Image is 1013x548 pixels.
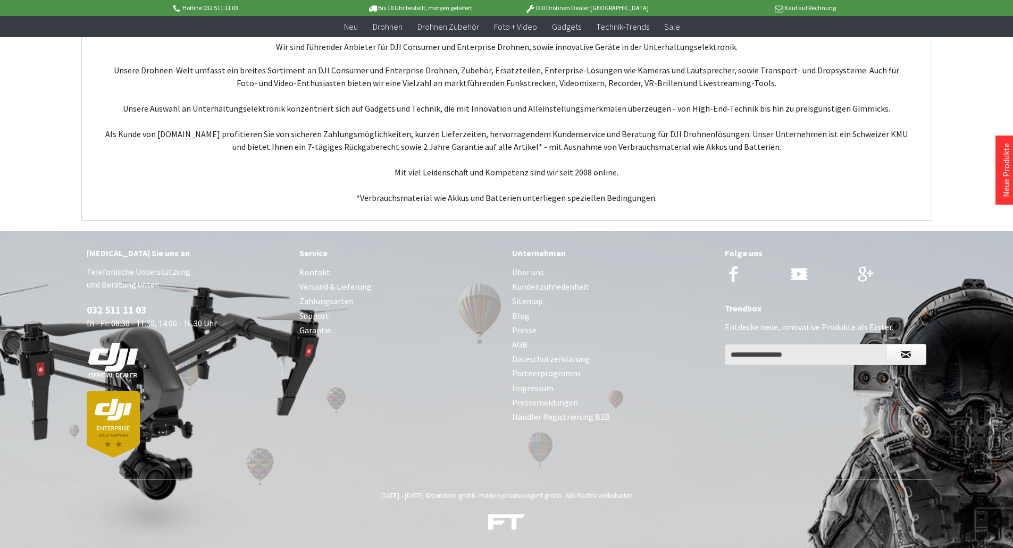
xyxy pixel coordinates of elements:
a: Versand & Lieferung [299,280,501,294]
a: Neu [337,16,365,38]
a: Sale [657,16,688,38]
a: Drohnen Zubehör [410,16,487,38]
span: Neu [344,21,358,32]
a: Garantie [299,323,501,338]
a: trenderia gmbh [431,491,475,500]
img: dji-partner-enterprise_goldLoJgYOWPUIEBO.png [87,391,140,458]
input: Ihre E-Mail Adresse [725,344,886,365]
a: Technik-Trends [589,16,657,38]
span: Gadgets [552,21,581,32]
p: Hotline 032 511 11 03 [172,2,338,14]
span: Drohnen [373,21,403,32]
p: Kauf auf Rechnung [670,2,836,14]
a: Zahlungsarten [299,294,501,308]
a: Dateschutzerklärung [512,352,714,366]
a: 032 511 11 03 [87,303,146,316]
div: Service [299,246,501,260]
div: [MEDICAL_DATA] Sie uns an [87,246,289,260]
span: Technik-Trends [596,21,649,32]
a: Support [299,309,501,323]
a: Händler Registrierung B2B [512,410,714,424]
div: Trendbox [725,301,927,315]
a: Neue Produkte [1001,143,1011,197]
p: Entdecke neue, innovative Produkte als Erster. [725,321,927,333]
a: Über uns [512,265,714,280]
a: Drohnen [365,16,410,38]
button: Newsletter abonnieren [886,344,926,365]
a: Blog [512,309,714,323]
p: Bis 16 Uhr bestellt, morgen geliefert. [338,2,504,14]
a: Partnerprogramm [512,366,714,381]
a: Pressemeldungen [512,395,714,410]
a: Presse [512,323,714,338]
span: Drohnen Zubehör [417,21,479,32]
a: Kundenzufriedenheit [512,280,714,294]
img: ft-white-trans-footer.png [488,514,525,530]
a: Impressum [512,381,714,395]
p: Wir sind führender Anbieter für DJI Consumer und Enterprise Drohnen, sowie innovative Geräte in d... [103,40,910,53]
span: Sale [664,21,680,32]
a: DJI Drohnen, Trends & Gadgets Shop [488,515,525,534]
a: creativeagent gmbh [504,491,562,500]
p: DJI Drohnen Dealer [GEOGRAPHIC_DATA] [504,2,669,14]
a: Gadgets [545,16,589,38]
div: Folge uns [725,246,927,260]
span: Foto + Video [494,21,537,32]
a: Kontakt [299,265,501,280]
div: Unternehmen [512,246,714,260]
p: Telefonische Unterstützung und Beratung unter: Di - Fr: 08:30 - 11.30, 14.00 - 16.30 Uhr [87,265,289,458]
a: AGB [512,338,714,352]
a: Sitemap [512,294,714,308]
a: Foto + Video [487,16,545,38]
div: [DATE] - [DATE] © - made by - Alle Rechte vorbehalten [90,491,924,500]
p: Unsere Drohnen-Welt umfasst ein breites Sortiment an DJI Consumer und Enterprise Drohnen, Zubehör... [103,64,910,204]
img: white-dji-schweiz-logo-official_140x140.png [87,342,140,378]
